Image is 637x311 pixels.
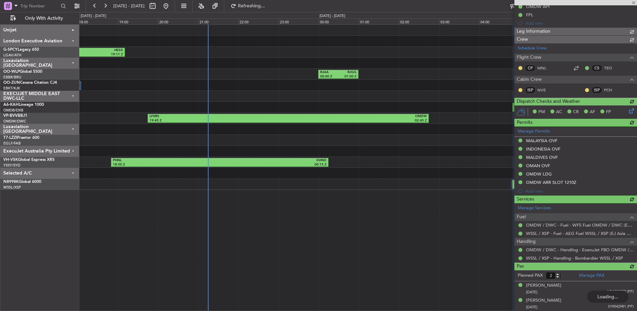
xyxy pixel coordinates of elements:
[20,1,59,11] input: Trip Number
[113,3,145,9] span: [DATE] - [DATE]
[359,18,399,24] div: 01:00
[150,114,288,119] div: LFMN
[3,70,20,74] span: OO-WLP
[3,119,26,124] a: OMDW/DWC
[279,18,318,24] div: 23:00
[3,141,21,146] a: EGLF/FAB
[3,136,39,140] a: T7-LZZIPraetor 600
[338,70,356,75] div: RJGG
[3,53,21,58] a: LGAV/ATH
[3,114,18,118] span: VP-BVV
[3,180,19,184] span: N8998K
[228,1,268,11] button: Refreshing...
[3,103,19,107] span: A6-KAH
[439,18,479,24] div: 03:00
[3,81,20,85] span: OO-ZUN
[3,114,27,118] a: VP-BVVBBJ1
[43,52,123,57] div: 19:11 Z
[587,291,629,303] div: Loading...
[150,118,288,123] div: 19:45 Z
[158,18,198,24] div: 20:00
[3,86,20,91] a: EBKT/KJK
[320,70,338,75] div: RJAA
[3,158,55,162] a: VH-VSKGlobal Express XRS
[113,163,220,167] div: 18:50 Z
[81,13,106,19] div: [DATE] - [DATE]
[3,136,17,140] span: T7-LZZI
[479,18,519,24] div: 04:00
[3,81,57,85] a: OO-ZUNCessna Citation CJ4
[3,185,21,190] a: WSSL/XSP
[399,18,439,24] div: 02:00
[238,4,266,8] span: Refreshing...
[3,48,18,52] span: G-SPCY
[118,18,158,24] div: 19:00
[320,74,338,79] div: 00:00 Z
[288,118,427,123] div: 02:45 Z
[3,108,23,113] a: OMDB/DXB
[3,70,42,74] a: OO-WLPGlobal 5500
[338,74,356,79] div: 01:00 Z
[3,75,21,80] a: EBBR/BRU
[288,114,427,119] div: OMDW
[3,180,41,184] a: N8998KGlobal 6000
[238,18,278,24] div: 22:00
[3,158,18,162] span: VH-VSK
[198,18,238,24] div: 21:00
[7,13,72,24] button: Only With Activity
[220,163,326,167] div: 00:15 Z
[43,48,123,53] div: HESX
[319,13,345,19] div: [DATE] - [DATE]
[3,163,20,168] a: YSSY/SYD
[78,18,118,24] div: 18:00
[3,103,44,107] a: A6-KAHLineage 1000
[3,48,39,52] a: G-SPCYLegacy 650
[220,158,326,163] div: KHND
[113,158,220,163] div: PHNL
[17,16,70,21] span: Only With Activity
[318,18,358,24] div: 00:00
